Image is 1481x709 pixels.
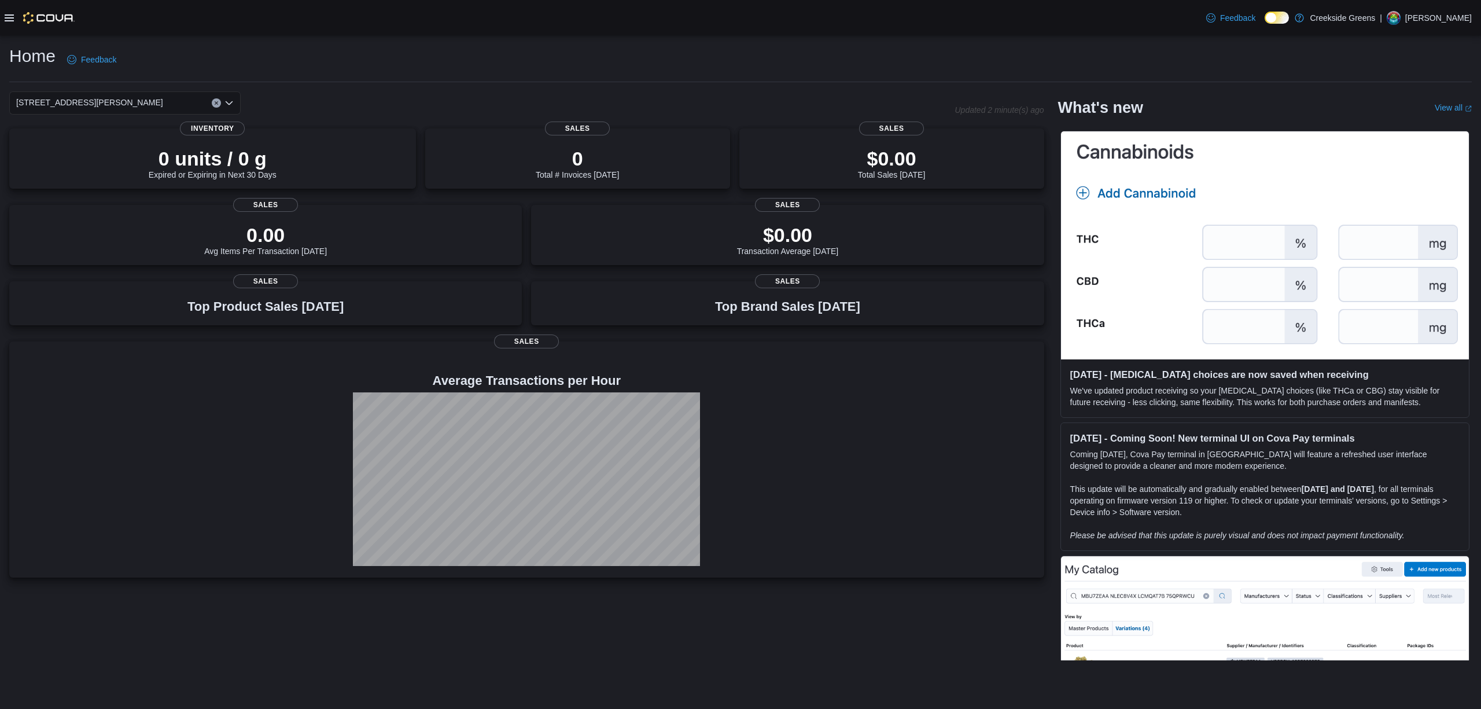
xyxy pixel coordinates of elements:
[187,300,344,314] h3: Top Product Sales [DATE]
[1070,483,1460,518] p: This update will be automatically and gradually enabled between , for all terminals operating on ...
[233,198,298,212] span: Sales
[859,122,924,135] span: Sales
[1302,484,1374,494] strong: [DATE] and [DATE]
[81,54,116,65] span: Feedback
[224,98,234,108] button: Open list of options
[955,105,1044,115] p: Updated 2 minute(s) ago
[19,374,1035,388] h4: Average Transactions per Hour
[1058,98,1143,117] h2: What's new
[737,223,839,247] p: $0.00
[545,122,610,135] span: Sales
[494,335,559,348] span: Sales
[149,147,277,170] p: 0 units / 0 g
[204,223,327,247] p: 0.00
[755,198,820,212] span: Sales
[1202,6,1260,30] a: Feedback
[737,223,839,256] div: Transaction Average [DATE]
[204,223,327,256] div: Avg Items Per Transaction [DATE]
[1070,449,1460,472] p: Coming [DATE], Cova Pay terminal in [GEOGRAPHIC_DATA] will feature a refreshed user interface des...
[715,300,860,314] h3: Top Brand Sales [DATE]
[1070,531,1405,540] em: Please be advised that this update is purely visual and does not impact payment functionality.
[149,147,277,179] div: Expired or Expiring in Next 30 Days
[1070,432,1460,444] h3: [DATE] - Coming Soon! New terminal UI on Cova Pay terminals
[23,12,75,24] img: Cova
[1220,12,1255,24] span: Feedback
[1380,11,1382,25] p: |
[1265,12,1289,24] input: Dark Mode
[212,98,221,108] button: Clear input
[858,147,925,170] p: $0.00
[1435,103,1472,112] a: View allExternal link
[536,147,619,170] p: 0
[858,147,925,179] div: Total Sales [DATE]
[62,48,121,71] a: Feedback
[1070,369,1460,380] h3: [DATE] - [MEDICAL_DATA] choices are now saved when receiving
[1465,105,1472,112] svg: External link
[1387,11,1401,25] div: Pat McCaffrey
[233,274,298,288] span: Sales
[16,95,163,109] span: [STREET_ADDRESS][PERSON_NAME]
[1070,385,1460,408] p: We've updated product receiving so your [MEDICAL_DATA] choices (like THCa or CBG) stay visible fo...
[1405,11,1472,25] p: [PERSON_NAME]
[536,147,619,179] div: Total # Invoices [DATE]
[9,45,56,68] h1: Home
[180,122,245,135] span: Inventory
[1310,11,1375,25] p: Creekside Greens
[755,274,820,288] span: Sales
